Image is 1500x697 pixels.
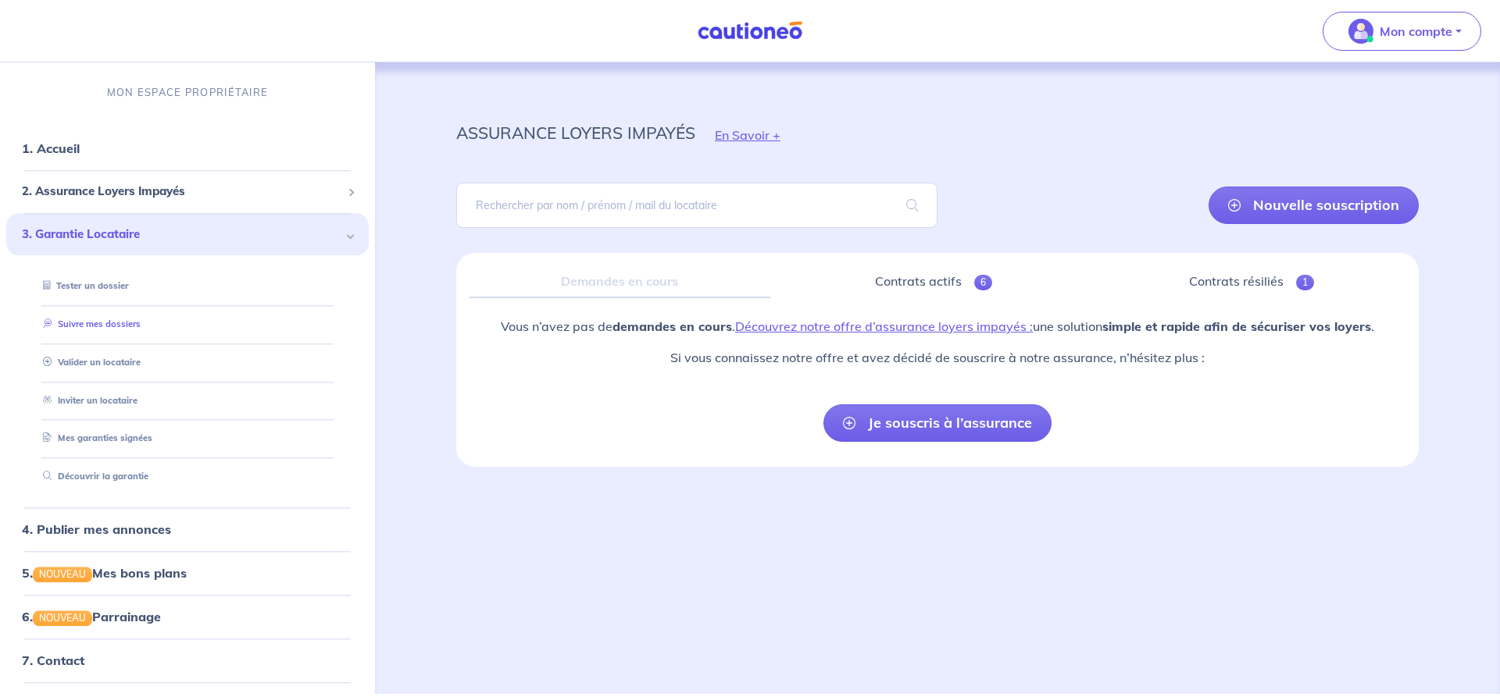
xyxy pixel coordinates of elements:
[22,653,84,669] a: 7. Contact
[25,311,350,337] div: Suivre mes dossiers
[1323,12,1481,51] button: illu_account_valid_menu.svgMon compte
[6,213,369,256] div: 3. Garantie Locataire
[37,357,141,368] a: Valider un locataire
[1102,318,1371,334] strong: simple et rapide afin de sécuriser vos loyers
[6,557,369,589] div: 5.NOUVEAUMes bons plans
[691,21,809,41] img: Cautioneo
[1209,187,1419,224] a: Nouvelle souscription
[823,404,1052,442] a: Je souscris à l’assurance
[456,119,695,147] p: assurance loyers impayés
[37,471,148,482] a: Découvrir la garantie
[22,183,341,201] span: 2. Assurance Loyers Impayés
[6,645,369,677] div: 7. Contact
[501,317,1374,336] p: Vous n’avez pas de . une solution .
[107,85,268,100] p: MON ESPACE PROPRIÉTAIRE
[37,281,129,292] a: Tester un dossier
[6,601,369,632] div: 6.NOUVEAUParrainage
[974,275,992,290] span: 6
[456,183,937,228] input: Rechercher par nom / prénom / mail du locataire
[1380,22,1452,41] p: Mon compte
[22,565,187,581] a: 5.NOUVEAUMes bons plans
[22,609,161,624] a: 6.NOUVEAUParrainage
[735,318,1033,334] a: Découvrez notre offre d’assurance loyers impayés :
[887,183,937,227] span: search
[37,395,137,406] a: Inviter un locataire
[1097,265,1406,298] a: Contrats résiliés1
[22,141,80,157] a: 1. Accueil
[501,348,1374,367] p: Si vous connaissez notre offre et avez décidé de souscrire à notre assurance, n’hésitez plus :
[25,464,350,489] div: Découvrir la garantie
[25,426,350,452] div: Mes garanties signées
[6,177,369,208] div: 2. Assurance Loyers Impayés
[783,265,1084,298] a: Contrats actifs6
[1348,19,1373,44] img: illu_account_valid_menu.svg
[25,274,350,300] div: Tester un dossier
[695,112,800,158] button: En Savoir +
[25,388,350,414] div: Inviter un locataire
[37,318,141,329] a: Suivre mes dossiers
[37,433,152,444] a: Mes garanties signées
[6,514,369,545] div: 4. Publier mes annonces
[1296,275,1314,290] span: 1
[22,226,341,244] span: 3. Garantie Locataire
[25,350,350,375] div: Valider un locataire
[6,133,369,165] div: 1. Accueil
[22,521,171,537] a: 4. Publier mes annonces
[612,318,732,334] strong: demandes en cours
